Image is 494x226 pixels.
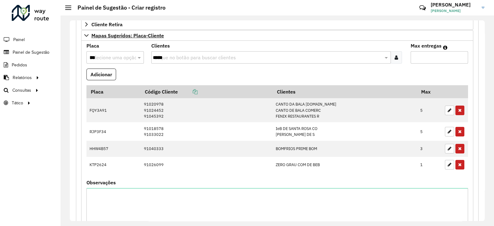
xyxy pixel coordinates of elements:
td: FQY3A91 [86,98,141,122]
td: KTP2624 [86,157,141,173]
span: Pedidos [12,62,27,68]
span: Consultas [12,87,31,94]
span: Relatórios [13,74,32,81]
td: ZERO GRAU COM DE BEB [273,157,417,173]
th: Clientes [273,85,417,98]
td: IeB DE SANTA ROSA CO [PERSON_NAME] DE S [273,122,417,140]
label: Max entregas [411,42,442,49]
td: 91020978 91024452 91045392 [141,98,273,122]
td: 91018578 91033022 [141,122,273,140]
h3: [PERSON_NAME] [431,2,477,8]
label: Observações [86,179,116,186]
td: 91040333 [141,141,273,157]
span: [PERSON_NAME] [431,8,477,14]
a: Copiar [178,89,198,95]
td: HHW4B57 [86,141,141,157]
span: Painel de Sugestão [13,49,49,56]
span: Painel [13,36,25,43]
h2: Painel de Sugestão - Criar registro [71,4,165,11]
td: 5 [417,98,442,122]
td: BOMFRIOS PRIME BOM [273,141,417,157]
td: 5 [417,122,442,140]
td: 3 [417,141,442,157]
span: Mapas Sugeridos: Placa-Cliente [91,33,164,38]
em: Máximo de clientes que serão colocados na mesma rota com os clientes informados [443,45,447,50]
label: Placa [86,42,99,49]
th: Max [417,85,442,98]
th: Placa [86,85,141,98]
th: Código Cliente [141,85,273,98]
td: RJP3F34 [86,122,141,140]
button: Adicionar [86,69,116,80]
a: Cliente Retira [81,19,473,30]
a: Contato Rápido [416,1,429,15]
td: 1 [417,157,442,173]
span: Tático [12,100,23,106]
td: CANTO DA BALA [DOMAIN_NAME] CANTO DE BALA COMERC FENIX RESTAURANTES R [273,98,417,122]
td: 91026099 [141,157,273,173]
a: Mapas Sugeridos: Placa-Cliente [81,30,473,41]
span: Cliente Retira [91,22,123,27]
label: Clientes [151,42,170,49]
